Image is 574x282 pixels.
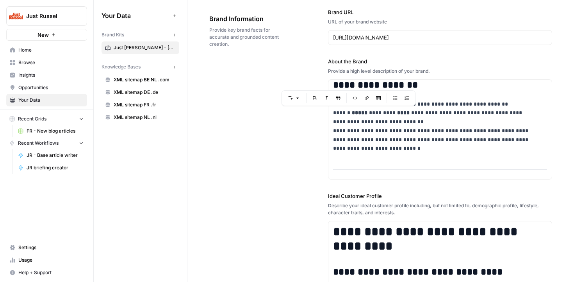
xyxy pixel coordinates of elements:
a: FR - New blog articles [14,125,87,137]
span: Just Russel [26,12,73,20]
a: Opportunities [6,81,87,94]
span: XML sitemap DE .de [114,89,176,96]
img: Just Russel Logo [9,9,23,23]
span: Help + Support [18,269,84,276]
span: Your Data [102,11,170,20]
span: Brand Kits [102,31,124,38]
a: JR - Base article writer [14,149,87,162]
span: Insights [18,72,84,79]
button: Recent Workflows [6,137,87,149]
a: Home [6,44,87,56]
span: JR briefing creator [27,164,84,171]
label: About the Brand [328,57,553,65]
a: XML sitemap BE NL .com [102,74,179,86]
span: Just [PERSON_NAME] - [GEOGRAPHIC_DATA]-FR [114,44,176,51]
a: Insights [6,69,87,81]
a: Browse [6,56,87,69]
span: JR - Base article writer [27,152,84,159]
span: XML sitemap BE NL .com [114,76,176,83]
span: Brand Information [209,14,284,23]
span: Your Data [18,97,84,104]
a: XML sitemap FR .fr [102,99,179,111]
a: Just [PERSON_NAME] - [GEOGRAPHIC_DATA]-FR [102,41,179,54]
a: XML sitemap NL .nl [102,111,179,124]
a: JR briefing creator [14,162,87,174]
div: URL of your brand website [328,18,553,25]
a: Settings [6,241,87,254]
span: Provide key brand facts for accurate and grounded content creation. [209,27,284,48]
a: XML sitemap DE .de [102,86,179,99]
label: Brand URL [328,8,553,16]
span: Home [18,47,84,54]
span: Recent Workflows [18,140,59,147]
button: New [6,29,87,41]
span: Usage [18,257,84,264]
div: Provide a high level description of your brand. [328,68,553,75]
span: Browse [18,59,84,66]
a: Usage [6,254,87,266]
span: New [37,31,49,39]
span: Opportunities [18,84,84,91]
input: www.sundaysoccer.com [333,34,547,41]
button: Recent Grids [6,113,87,125]
span: XML sitemap NL .nl [114,114,176,121]
button: Workspace: Just Russel [6,6,87,26]
span: Settings [18,244,84,251]
button: Help + Support [6,266,87,279]
span: Recent Grids [18,115,46,122]
label: Ideal Customer Profile [328,192,553,200]
span: FR - New blog articles [27,128,84,135]
span: XML sitemap FR .fr [114,101,176,108]
div: Describe your ideal customer profile including, but not limited to, demographic profile, lifestyl... [328,202,553,216]
span: Knowledge Bases [102,63,141,70]
a: Your Data [6,94,87,106]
